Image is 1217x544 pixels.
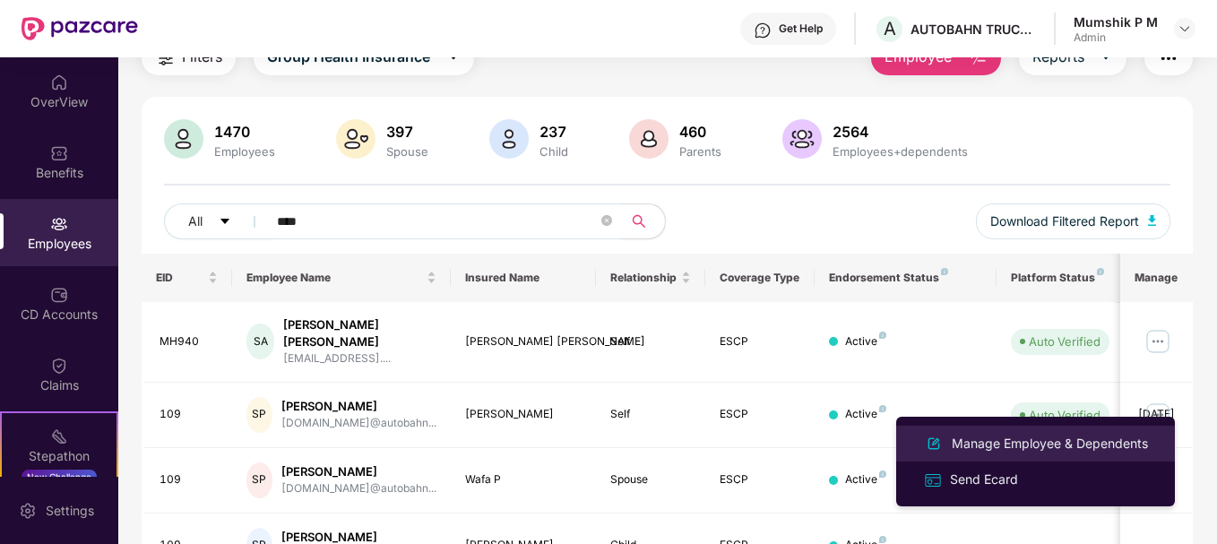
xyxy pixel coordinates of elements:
[610,271,678,285] span: Relationship
[1120,254,1193,302] th: Manage
[281,398,436,415] div: [PERSON_NAME]
[754,22,772,39] img: svg+xml;base64,PHN2ZyBpZD0iSGVscC0zMngzMiIgeG1sbnM9Imh0dHA6Ly93d3cudzMub3JnLzIwMDAvc3ZnIiB3aWR0aD...
[1029,406,1100,424] div: Auto Verified
[884,18,896,39] span: A
[879,536,886,543] img: svg+xml;base64,PHN2ZyB4bWxucz0iaHR0cDovL3d3dy53My5vcmcvMjAwMC9zdmciIHdpZHRoPSI4IiBoZWlnaHQ9IjgiIH...
[621,203,666,239] button: search
[281,415,436,432] div: [DOMAIN_NAME]@autobahn...
[281,480,436,497] div: [DOMAIN_NAME]@autobahn...
[845,471,886,488] div: Active
[1148,215,1157,226] img: svg+xml;base64,PHN2ZyB4bWxucz0iaHR0cDovL3d3dy53My5vcmcvMjAwMC9zdmciIHhtbG5zOnhsaW5rPSJodHRwOi8vd3...
[966,47,988,69] img: svg+xml;base64,PHN2ZyB4bWxucz0iaHR0cDovL3d3dy53My5vcmcvMjAwMC9zdmciIHhtbG5zOnhsaW5rPSJodHRwOi8vd3...
[829,123,971,141] div: 2564
[1099,49,1113,65] span: caret-down
[923,471,943,490] img: svg+xml;base64,PHN2ZyB4bWxucz0iaHR0cDovL3d3dy53My5vcmcvMjAwMC9zdmciIHdpZHRoPSIxNiIgaGVpZ2h0PSIxNi...
[142,254,233,302] th: EID
[946,470,1022,489] div: Send Ecard
[923,433,945,454] img: svg+xml;base64,PHN2ZyB4bWxucz0iaHR0cDovL3d3dy53My5vcmcvMjAwMC9zdmciIHhtbG5zOnhsaW5rPSJodHRwOi8vd3...
[845,406,886,423] div: Active
[720,333,800,350] div: ESCP
[160,333,219,350] div: MH940
[283,316,436,350] div: [PERSON_NAME] [PERSON_NAME]
[164,203,273,239] button: Allcaret-down
[610,333,691,350] div: Self
[219,215,231,229] span: caret-down
[720,471,800,488] div: ESCP
[465,333,583,350] div: [PERSON_NAME] [PERSON_NAME]
[1011,271,1109,285] div: Platform Status
[1029,332,1100,350] div: Auto Verified
[879,471,886,478] img: svg+xml;base64,PHN2ZyB4bWxucz0iaHR0cDovL3d3dy53My5vcmcvMjAwMC9zdmciIHdpZHRoPSI4IiBoZWlnaHQ9IjgiIH...
[601,213,612,230] span: close-circle
[2,447,117,465] div: Stepathon
[976,203,1171,239] button: Download Filtered Report
[246,462,272,498] div: SP
[160,471,219,488] div: 109
[779,22,823,36] div: Get Help
[383,144,432,159] div: Spouse
[879,332,886,339] img: svg+xml;base64,PHN2ZyB4bWxucz0iaHR0cDovL3d3dy53My5vcmcvMjAwMC9zdmciIHdpZHRoPSI4IiBoZWlnaHQ9IjgiIH...
[50,215,68,233] img: svg+xml;base64,PHN2ZyBpZD0iRW1wbG95ZWVzIiB4bWxucz0iaHR0cDovL3d3dy53My5vcmcvMjAwMC9zdmciIHdpZHRoPS...
[1158,47,1179,69] img: svg+xml;base64,PHN2ZyB4bWxucz0iaHR0cDovL3d3dy53My5vcmcvMjAwMC9zdmciIHdpZHRoPSIyNCIgaGVpZ2h0PSIyNC...
[246,397,272,433] div: SP
[829,271,982,285] div: Endorsement Status
[610,406,691,423] div: Self
[536,123,572,141] div: 237
[40,502,99,520] div: Settings
[246,271,423,285] span: Employee Name
[283,350,436,367] div: [EMAIL_ADDRESS]....
[948,434,1152,453] div: Manage Employee & Dependents
[50,144,68,162] img: svg+xml;base64,PHN2ZyBpZD0iQmVuZWZpdHMiIHhtbG5zPSJodHRwOi8vd3d3LnczLm9yZy8yMDAwL3N2ZyIgd2lkdGg9Ij...
[1097,268,1104,275] img: svg+xml;base64,PHN2ZyB4bWxucz0iaHR0cDovL3d3dy53My5vcmcvMjAwMC9zdmciIHdpZHRoPSI4IiBoZWlnaHQ9IjgiIH...
[941,268,948,275] img: svg+xml;base64,PHN2ZyB4bWxucz0iaHR0cDovL3d3dy53My5vcmcvMjAwMC9zdmciIHdpZHRoPSI4IiBoZWlnaHQ9IjgiIH...
[1144,401,1172,429] img: manageButton
[1178,22,1192,36] img: svg+xml;base64,PHN2ZyBpZD0iRHJvcGRvd24tMzJ4MzIiIHhtbG5zPSJodHRwOi8vd3d3LnczLm9yZy8yMDAwL3N2ZyIgd2...
[1144,327,1172,356] img: manageButton
[211,144,279,159] div: Employees
[629,119,669,159] img: svg+xml;base64,PHN2ZyB4bWxucz0iaHR0cDovL3d3dy53My5vcmcvMjAwMC9zdmciIHhtbG5zOnhsaW5rPSJodHRwOi8vd3...
[50,357,68,375] img: svg+xml;base64,PHN2ZyBpZD0iQ2xhaW0iIHhtbG5zPSJodHRwOi8vd3d3LnczLm9yZy8yMDAwL3N2ZyIgd2lkdGg9IjIwIi...
[246,324,274,359] div: SA
[990,212,1139,231] span: Download Filtered Report
[610,471,691,488] div: Spouse
[211,123,279,141] div: 1470
[188,212,203,231] span: All
[621,214,656,229] span: search
[845,333,886,350] div: Active
[1074,30,1158,45] div: Admin
[596,254,705,302] th: Relationship
[911,21,1036,38] div: AUTOBAHN TRUCKING
[705,254,815,302] th: Coverage Type
[1074,13,1158,30] div: Mumshik P M
[155,47,177,69] img: svg+xml;base64,PHN2ZyB4bWxucz0iaHR0cDovL3d3dy53My5vcmcvMjAwMC9zdmciIHdpZHRoPSIyNCIgaGVpZ2h0PSIyNC...
[160,406,219,423] div: 109
[232,254,451,302] th: Employee Name
[50,286,68,304] img: svg+xml;base64,PHN2ZyBpZD0iQ0RfQWNjb3VudHMiIGRhdGEtbmFtZT0iQ0QgQWNjb3VudHMiIHhtbG5zPSJodHRwOi8vd3...
[720,406,800,423] div: ESCP
[536,144,572,159] div: Child
[336,119,375,159] img: svg+xml;base64,PHN2ZyB4bWxucz0iaHR0cDovL3d3dy53My5vcmcvMjAwMC9zdmciIHhtbG5zOnhsaW5rPSJodHRwOi8vd3...
[782,119,822,159] img: svg+xml;base64,PHN2ZyB4bWxucz0iaHR0cDovL3d3dy53My5vcmcvMjAwMC9zdmciIHhtbG5zOnhsaW5rPSJodHRwOi8vd3...
[451,254,597,302] th: Insured Name
[164,119,203,159] img: svg+xml;base64,PHN2ZyB4bWxucz0iaHR0cDovL3d3dy53My5vcmcvMjAwMC9zdmciIHhtbG5zOnhsaW5rPSJodHRwOi8vd3...
[22,470,97,484] div: New Challenge
[383,123,432,141] div: 397
[465,406,583,423] div: [PERSON_NAME]
[156,271,205,285] span: EID
[281,463,436,480] div: [PERSON_NAME]
[50,73,68,91] img: svg+xml;base64,PHN2ZyBpZD0iSG9tZSIgeG1sbnM9Imh0dHA6Ly93d3cudzMub3JnLzIwMDAvc3ZnIiB3aWR0aD0iMjAiIG...
[829,144,971,159] div: Employees+dependents
[676,123,725,141] div: 460
[676,144,725,159] div: Parents
[465,471,583,488] div: Wafa P
[879,405,886,412] img: svg+xml;base64,PHN2ZyB4bWxucz0iaHR0cDovL3d3dy53My5vcmcvMjAwMC9zdmciIHdpZHRoPSI4IiBoZWlnaHQ9IjgiIH...
[601,215,612,226] span: close-circle
[19,502,37,520] img: svg+xml;base64,PHN2ZyBpZD0iU2V0dGluZy0yMHgyMCIgeG1sbnM9Imh0dHA6Ly93d3cudzMub3JnLzIwMDAvc3ZnIiB3aW...
[489,119,529,159] img: svg+xml;base64,PHN2ZyB4bWxucz0iaHR0cDovL3d3dy53My5vcmcvMjAwMC9zdmciIHhtbG5zOnhsaW5rPSJodHRwOi8vd3...
[22,17,138,40] img: New Pazcare Logo
[446,49,461,65] span: caret-down
[50,427,68,445] img: svg+xml;base64,PHN2ZyB4bWxucz0iaHR0cDovL3d3dy53My5vcmcvMjAwMC9zdmciIHdpZHRoPSIyMSIgaGVpZ2h0PSIyMC...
